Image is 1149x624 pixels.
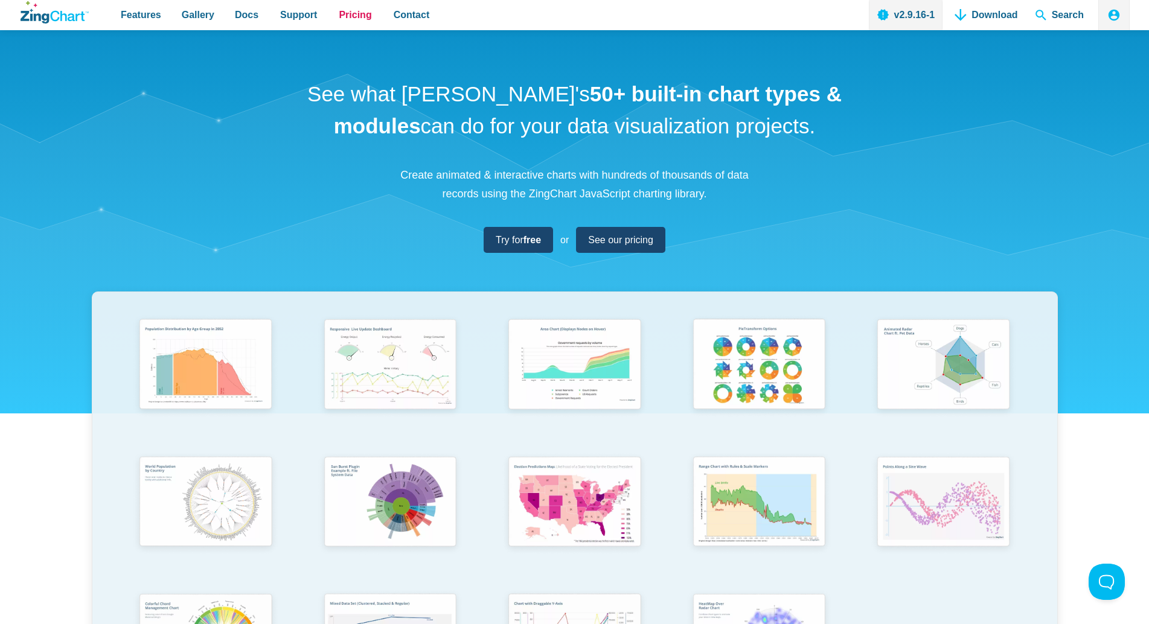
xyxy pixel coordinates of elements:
span: Features [121,7,161,23]
img: Range Chart with Rultes & Scale Markers [685,451,833,556]
span: See our pricing [588,232,653,248]
strong: free [523,235,541,245]
img: Responsive Live Update Dashboard [316,313,464,418]
a: ZingChart Logo. Click to return to the homepage [21,1,89,24]
a: Pie Transform Options [667,313,851,450]
img: Election Predictions Map [501,451,648,556]
a: Range Chart with Rultes & Scale Markers [667,451,851,588]
span: Contact [394,7,430,23]
img: Area Chart (Displays Nodes on Hover) [501,313,648,418]
img: Pie Transform Options [685,313,833,418]
iframe: Toggle Customer Support [1089,564,1125,600]
a: Animated Radar Chart ft. Pet Data [851,313,1036,450]
a: World Population by Country [114,451,298,588]
a: Sun Burst Plugin Example ft. File System Data [298,451,482,588]
span: Pricing [339,7,371,23]
img: Sun Burst Plugin Example ft. File System Data [316,451,464,556]
a: Points Along a Sine Wave [851,451,1036,588]
img: Points Along a Sine Wave [869,451,1017,556]
a: Election Predictions Map [482,451,667,588]
span: Try for [496,232,541,248]
a: Responsive Live Update Dashboard [298,313,482,450]
a: See our pricing [576,227,665,253]
a: Population Distribution by Age Group in 2052 [114,313,298,450]
img: Population Distribution by Age Group in 2052 [132,313,279,418]
span: or [560,232,569,248]
span: Gallery [182,7,214,23]
span: Support [280,7,317,23]
img: World Population by Country [132,451,279,556]
strong: 50+ built-in chart types & modules [334,82,842,138]
span: Docs [235,7,258,23]
a: Try forfree [484,227,553,253]
h1: See what [PERSON_NAME]'s can do for your data visualization projects. [303,78,847,142]
p: Create animated & interactive charts with hundreds of thousands of data records using the ZingCha... [394,166,756,203]
a: Area Chart (Displays Nodes on Hover) [482,313,667,450]
img: Animated Radar Chart ft. Pet Data [869,313,1017,418]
